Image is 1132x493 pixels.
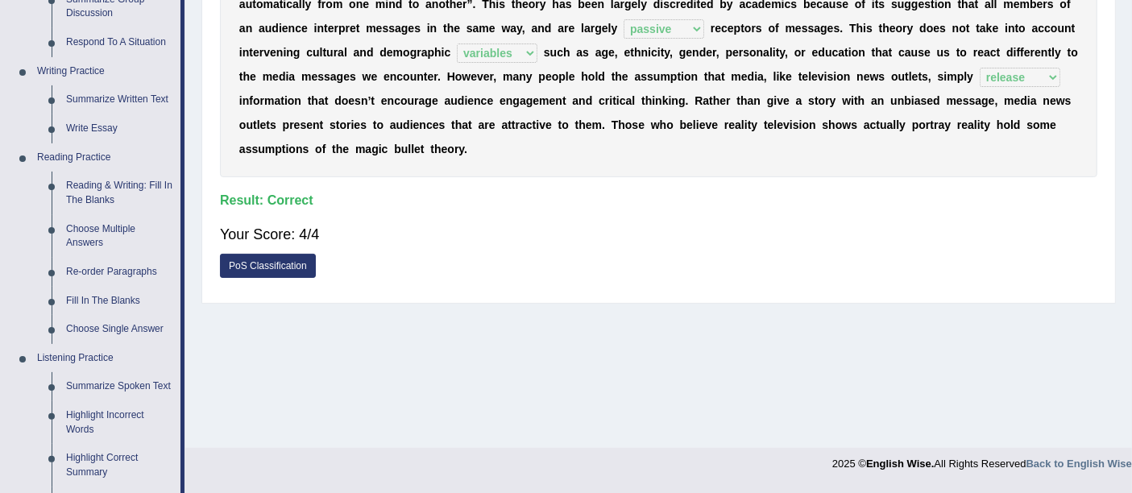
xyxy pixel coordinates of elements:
[59,258,180,287] a: Re-order Paragraphs
[927,22,934,35] b: o
[334,46,338,59] b: r
[734,22,741,35] b: p
[721,22,728,35] b: c
[1064,22,1072,35] b: n
[279,22,282,35] b: i
[293,46,301,59] b: g
[30,143,180,172] a: Reading Practice
[576,46,583,59] b: a
[595,46,602,59] b: a
[272,22,279,35] b: d
[808,22,815,35] b: s
[253,46,259,59] b: e
[417,46,421,59] b: r
[641,46,649,59] b: n
[295,22,301,35] b: c
[414,22,421,35] b: s
[630,46,634,59] b: t
[866,22,873,35] b: s
[692,46,699,59] b: n
[728,22,734,35] b: e
[896,22,903,35] b: o
[558,22,564,35] b: a
[863,22,866,35] b: i
[410,46,417,59] b: g
[466,22,473,35] b: s
[756,22,762,35] b: s
[445,46,451,59] b: c
[421,46,428,59] b: a
[283,46,286,59] b: i
[715,22,721,35] b: e
[489,22,496,35] b: e
[259,22,265,35] b: a
[584,22,591,35] b: a
[30,57,180,86] a: Writing Practice
[387,46,393,59] b: e
[366,22,375,35] b: m
[306,46,313,59] b: c
[624,46,631,59] b: e
[447,22,454,35] b: h
[1044,22,1051,35] b: c
[615,46,618,59] b: ,
[1008,22,1015,35] b: n
[564,22,568,35] b: r
[856,22,864,35] b: h
[408,22,414,35] b: e
[591,22,595,35] b: r
[581,22,584,35] b: l
[338,22,346,35] b: p
[59,114,180,143] a: Write Essay
[350,22,356,35] b: e
[537,22,545,35] b: n
[670,46,673,59] b: ,
[699,46,707,59] b: d
[479,22,488,35] b: m
[1015,22,1019,35] b: t
[986,22,993,35] b: k
[59,444,180,487] a: Highlight Correct Summary
[430,22,437,35] b: n
[434,46,442,59] b: h
[59,215,180,258] a: Choose Multiple Answers
[356,22,360,35] b: t
[59,401,180,444] a: Highlight Incorrect Words
[338,46,344,59] b: a
[1058,22,1065,35] b: u
[220,254,316,278] a: PoS Classification
[657,46,661,59] b: i
[59,287,180,316] a: Fill In The Blanks
[270,46,276,59] b: e
[317,22,324,35] b: n
[827,22,834,35] b: e
[393,46,403,59] b: m
[882,22,889,35] b: h
[557,46,563,59] b: c
[324,22,328,35] b: t
[769,22,776,35] b: o
[744,22,752,35] b: o
[59,372,180,401] a: Summarize Spoken Text
[376,22,383,35] b: e
[443,22,447,35] b: t
[602,22,608,35] b: e
[288,22,296,35] b: n
[939,22,946,35] b: s
[334,22,338,35] b: r
[263,46,270,59] b: v
[328,22,334,35] b: e
[259,46,263,59] b: r
[239,22,246,35] b: a
[1038,22,1044,35] b: c
[651,46,657,59] b: c
[1026,458,1132,470] a: Back to English Wise
[608,22,612,35] b: l
[664,46,670,59] b: y
[30,344,180,373] a: Listening Practice
[326,46,334,59] b: u
[59,85,180,114] a: Summarize Written Text
[359,46,367,59] b: n
[243,46,250,59] b: n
